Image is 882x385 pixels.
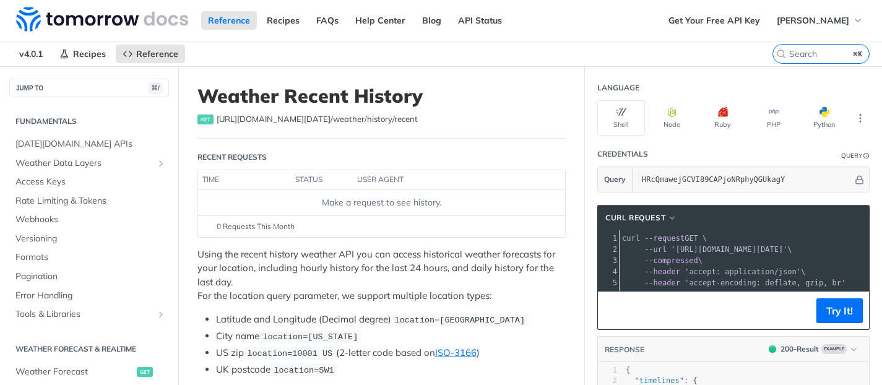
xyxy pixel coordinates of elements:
[800,100,848,136] button: Python
[15,157,153,170] span: Weather Data Layers
[598,233,619,244] div: 1
[15,195,166,207] span: Rate Limiting & Tokens
[116,45,185,63] a: Reference
[262,332,358,342] span: location=[US_STATE]
[597,82,639,93] div: Language
[9,267,169,286] a: Pagination
[15,366,134,378] span: Weather Forecast
[149,83,162,93] span: ⌘/
[598,277,619,288] div: 5
[9,192,169,210] a: Rate Limiting & Tokens
[662,11,767,30] a: Get Your Free API Key
[9,154,169,173] a: Weather Data LayersShow subpages for Weather Data Layers
[597,100,645,136] button: Shell
[777,15,849,26] span: [PERSON_NAME]
[15,308,153,321] span: Tools & Libraries
[15,251,166,264] span: Formats
[626,376,698,385] span: : {
[699,100,746,136] button: Ruby
[622,256,703,265] span: \
[685,267,801,276] span: 'accept: application/json'
[855,113,866,124] svg: More ellipsis
[260,11,306,30] a: Recipes
[9,305,169,324] a: Tools & LibrariesShow subpages for Tools & Libraries
[15,214,166,226] span: Webhooks
[853,173,866,186] button: Hide
[622,245,792,254] span: \
[15,270,166,283] span: Pagination
[851,109,870,128] button: More Languages
[197,248,566,303] p: Using the recent history weather API you can access historical weather forecasts for your locatio...
[353,170,540,190] th: user agent
[597,149,648,160] div: Credentials
[9,230,169,248] a: Versioning
[156,309,166,319] button: Show subpages for Tools & Libraries
[9,135,169,154] a: [DATE][DOMAIN_NAME] APIs
[216,346,566,360] li: US zip (2-letter code based on )
[634,376,683,385] span: "timelines"
[216,329,566,344] li: City name
[598,255,619,266] div: 3
[598,167,633,192] button: Query
[750,100,797,136] button: PHP
[644,245,667,254] span: --url
[9,210,169,229] a: Webhooks
[622,234,707,243] span: GET \
[821,344,847,354] span: Example
[685,279,845,287] span: 'accept-encoding: deflate, gzip, br'
[197,115,214,124] span: get
[644,279,680,287] span: --header
[604,301,621,320] button: Copy to clipboard
[415,11,448,30] a: Blog
[217,113,418,126] span: https://api.tomorrow.io/v4/weather/history/recent
[644,256,698,265] span: --compressed
[604,344,645,356] button: RESPONSE
[348,11,412,30] a: Help Center
[863,153,870,159] i: Information
[15,176,166,188] span: Access Keys
[137,367,153,377] span: get
[216,363,566,377] li: UK postcode
[598,266,619,277] div: 4
[435,347,477,358] a: ISO-3166
[12,45,50,63] span: v4.0.1
[780,344,819,355] div: 200 - Result
[53,45,113,63] a: Recipes
[216,313,566,327] li: Latitude and Longitude (Decimal degree)
[247,349,332,358] span: location=10001 US
[201,11,257,30] a: Reference
[816,298,863,323] button: Try It!
[309,11,345,30] a: FAQs
[15,233,166,245] span: Versioning
[598,365,617,376] div: 1
[648,100,696,136] button: Node
[776,49,786,59] svg: Search
[9,248,169,267] a: Formats
[73,48,106,59] span: Recipes
[15,138,166,150] span: [DATE][DOMAIN_NAME] APIs
[841,151,862,160] div: Query
[198,170,291,190] th: time
[394,316,525,325] span: location=[GEOGRAPHIC_DATA]
[636,167,853,192] input: apikey
[197,152,267,163] div: Recent Requests
[274,366,334,375] span: location=SW1
[451,11,509,30] a: API Status
[622,234,640,243] span: curl
[16,7,188,32] img: Tomorrow.io Weather API Docs
[671,245,787,254] span: '[URL][DOMAIN_NAME][DATE]'
[850,48,866,60] kbd: ⌘K
[605,212,665,223] span: cURL Request
[9,173,169,191] a: Access Keys
[291,170,353,190] th: status
[604,174,626,185] span: Query
[601,212,681,224] button: cURL Request
[197,85,566,107] h1: Weather Recent History
[626,366,630,374] span: {
[769,345,776,353] span: 200
[770,11,870,30] button: [PERSON_NAME]
[622,267,805,276] span: \
[203,196,560,209] div: Make a request to see history.
[15,290,166,302] span: Error Handling
[841,151,870,160] div: QueryInformation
